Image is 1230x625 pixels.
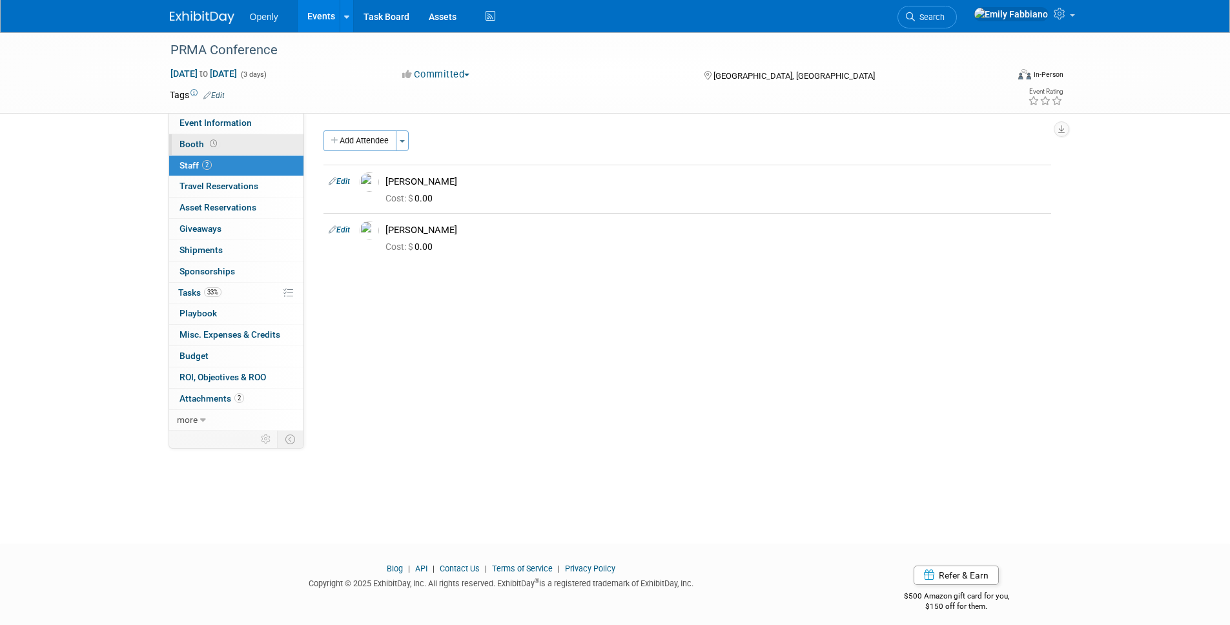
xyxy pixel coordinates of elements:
div: $500 Amazon gift card for you, [852,582,1061,612]
a: Edit [329,177,350,186]
a: more [169,410,303,431]
div: Copyright © 2025 ExhibitDay, Inc. All rights reserved. ExhibitDay is a registered trademark of Ex... [170,575,834,589]
span: | [429,564,438,573]
span: 2 [234,393,244,403]
span: 33% [204,287,221,297]
a: Blog [387,564,403,573]
button: Committed [398,68,475,81]
img: Emily Fabbiano [974,7,1049,21]
a: ROI, Objectives & ROO [169,367,303,388]
span: Sponsorships [179,266,235,276]
a: Shipments [169,240,303,261]
img: Format-Inperson.png [1018,69,1031,79]
a: Edit [203,91,225,100]
span: Giveaways [179,223,221,234]
span: Staff [179,160,212,170]
div: Event Rating [1028,88,1063,95]
span: | [482,564,490,573]
span: | [555,564,563,573]
a: API [415,564,427,573]
span: ROI, Objectives & ROO [179,372,266,382]
span: [GEOGRAPHIC_DATA], [GEOGRAPHIC_DATA] [713,71,875,81]
span: Shipments [179,245,223,255]
span: | [405,564,413,573]
span: Search [915,12,945,22]
span: Travel Reservations [179,181,258,191]
span: Tasks [178,287,221,298]
a: Event Information [169,113,303,134]
a: Booth [169,134,303,155]
span: more [177,415,198,425]
span: Asset Reservations [179,202,256,212]
div: $150 off for them. [852,601,1061,612]
div: [PERSON_NAME] [385,224,1046,236]
span: Booth [179,139,220,149]
a: Giveaways [169,219,303,240]
a: Playbook [169,303,303,324]
span: Misc. Expenses & Credits [179,329,280,340]
a: Privacy Policy [565,564,615,573]
span: Booth not reserved yet [207,139,220,149]
span: Budget [179,351,209,361]
sup: ® [535,577,539,584]
a: Contact Us [440,564,480,573]
span: Openly [250,12,278,22]
a: Sponsorships [169,261,303,282]
span: to [198,68,210,79]
span: [DATE] [DATE] [170,68,238,79]
span: (3 days) [240,70,267,79]
a: Staff2 [169,156,303,176]
span: Cost: $ [385,241,415,252]
button: Add Attendee [323,130,396,151]
a: Terms of Service [492,564,553,573]
span: Playbook [179,308,217,318]
div: PRMA Conference [166,39,988,62]
a: Attachments2 [169,389,303,409]
div: [PERSON_NAME] [385,176,1046,188]
span: Attachments [179,393,244,404]
span: 0.00 [385,193,438,203]
span: Cost: $ [385,193,415,203]
div: In-Person [1033,70,1063,79]
a: Refer & Earn [914,566,999,585]
a: Budget [169,346,303,367]
a: Travel Reservations [169,176,303,197]
td: Tags [170,88,225,101]
a: Asset Reservations [169,198,303,218]
div: Event Format [931,67,1064,87]
img: ExhibitDay [170,11,234,24]
span: 2 [202,160,212,170]
a: Edit [329,225,350,234]
a: Misc. Expenses & Credits [169,325,303,345]
span: Event Information [179,118,252,128]
span: 0.00 [385,241,438,252]
td: Personalize Event Tab Strip [255,431,278,447]
a: Tasks33% [169,283,303,303]
a: Search [897,6,957,28]
td: Toggle Event Tabs [277,431,303,447]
